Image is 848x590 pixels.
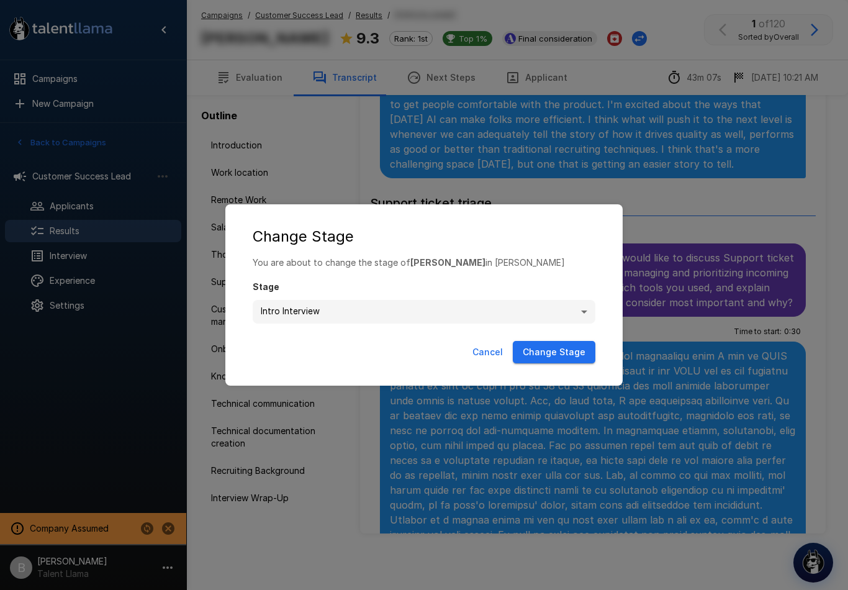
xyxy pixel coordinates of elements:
[238,217,610,256] h2: Change Stage
[467,341,508,364] button: Cancel
[253,300,595,324] div: Intro Interview
[410,257,485,268] b: [PERSON_NAME]
[253,281,595,294] label: Stage
[513,341,595,364] button: Change Stage
[253,256,595,269] p: You are about to change the stage of in [PERSON_NAME]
